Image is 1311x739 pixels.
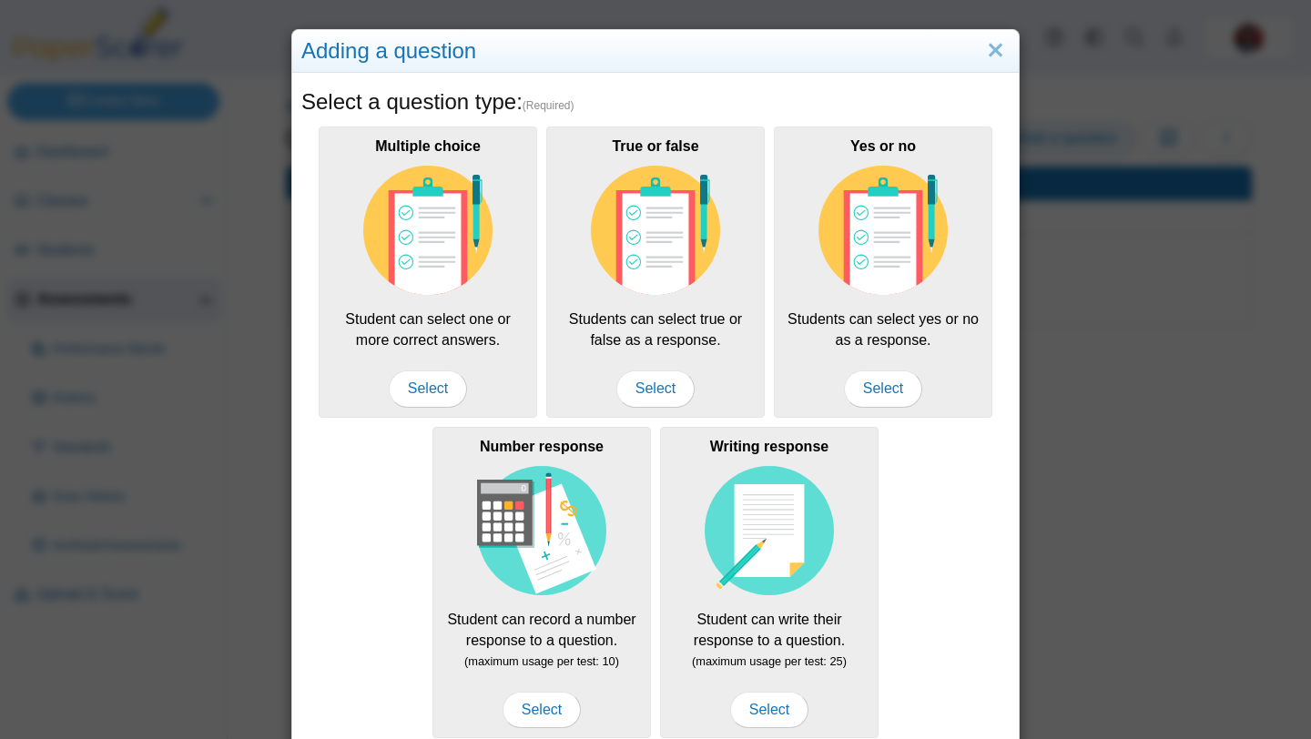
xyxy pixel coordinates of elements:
[477,466,606,595] img: item-type-number-response.svg
[432,427,651,738] div: Student can record a number response to a question.
[612,138,698,154] b: True or false
[480,439,604,454] b: Number response
[818,166,948,295] img: item-type-multiple-choice.svg
[616,370,695,407] span: Select
[546,127,765,418] div: Students can select true or false as a response.
[730,692,808,728] span: Select
[363,166,493,295] img: item-type-multiple-choice.svg
[660,427,879,738] div: Student can write their response to a question.
[710,439,828,454] b: Writing response
[464,654,619,668] small: (maximum usage per test: 10)
[389,370,467,407] span: Select
[503,692,581,728] span: Select
[844,370,922,407] span: Select
[375,138,481,154] b: Multiple choice
[774,127,992,418] div: Students can select yes or no as a response.
[591,166,720,295] img: item-type-multiple-choice.svg
[850,138,916,154] b: Yes or no
[292,30,1019,73] div: Adding a question
[692,654,847,668] small: (maximum usage per test: 25)
[319,127,537,418] div: Student can select one or more correct answers.
[523,98,574,114] span: (Required)
[301,86,1010,117] h5: Select a question type:
[705,466,834,595] img: item-type-writing-response.svg
[981,35,1010,66] a: Close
